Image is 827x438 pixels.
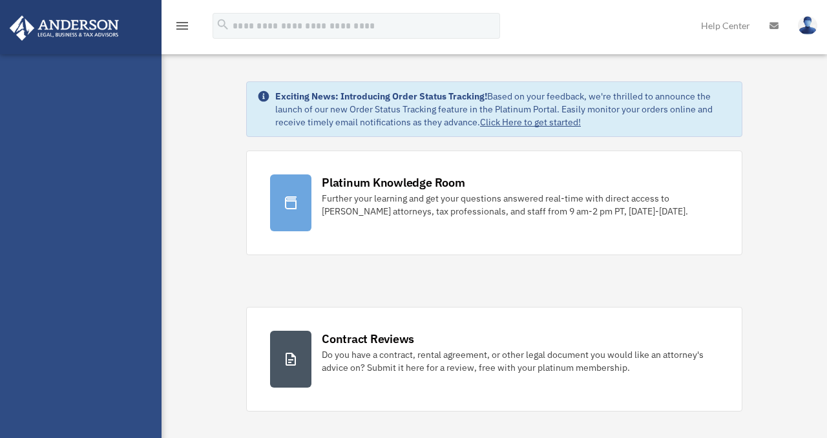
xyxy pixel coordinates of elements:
div: Platinum Knowledge Room [322,174,465,191]
div: Do you have a contract, rental agreement, or other legal document you would like an attorney's ad... [322,348,718,374]
i: search [216,17,230,32]
strong: Exciting News: Introducing Order Status Tracking! [275,90,487,102]
a: Click Here to get started! [480,116,581,128]
a: Platinum Knowledge Room Further your learning and get your questions answered real-time with dire... [246,151,742,255]
div: Based on your feedback, we're thrilled to announce the launch of our new Order Status Tracking fe... [275,90,731,129]
div: Further your learning and get your questions answered real-time with direct access to [PERSON_NAM... [322,192,718,218]
img: Anderson Advisors Platinum Portal [6,16,123,41]
img: User Pic [798,16,817,35]
i: menu [174,18,190,34]
a: Contract Reviews Do you have a contract, rental agreement, or other legal document you would like... [246,307,742,412]
div: Contract Reviews [322,331,414,347]
a: menu [174,23,190,34]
